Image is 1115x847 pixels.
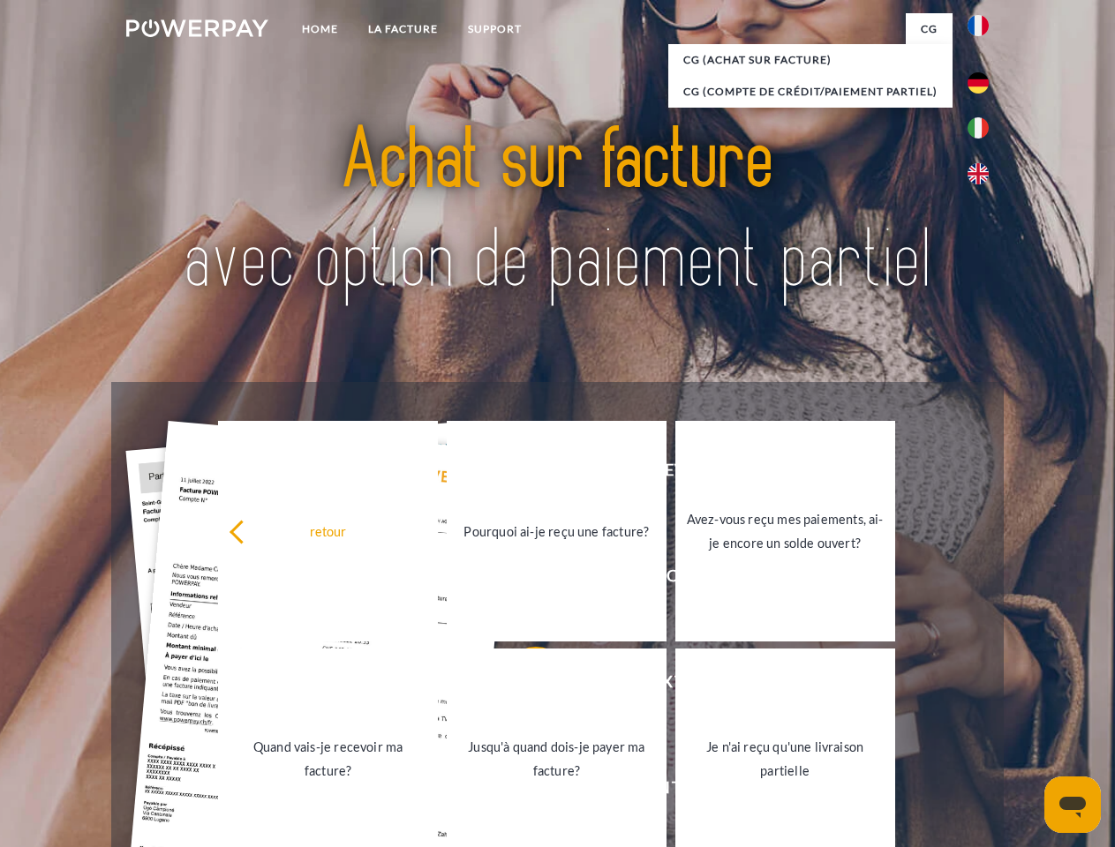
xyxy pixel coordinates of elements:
a: LA FACTURE [353,13,453,45]
div: Pourquoi ai-je reçu une facture? [457,519,656,543]
a: Avez-vous reçu mes paiements, ai-je encore un solde ouvert? [675,421,895,641]
img: it [968,117,989,139]
a: CG (achat sur facture) [668,44,953,76]
a: Support [453,13,537,45]
div: Jusqu'à quand dois-je payer ma facture? [457,735,656,783]
a: CG (Compte de crédit/paiement partiel) [668,76,953,108]
img: fr [968,15,989,36]
img: logo-powerpay-white.svg [126,19,268,37]
iframe: Bouton de lancement de la fenêtre de messagerie [1044,776,1101,833]
img: en [968,163,989,184]
img: de [968,72,989,94]
div: Quand vais-je recevoir ma facture? [229,735,427,783]
a: CG [906,13,953,45]
img: title-powerpay_fr.svg [169,85,946,338]
div: Je n'ai reçu qu'une livraison partielle [686,735,885,783]
a: Home [287,13,353,45]
div: retour [229,519,427,543]
div: Avez-vous reçu mes paiements, ai-je encore un solde ouvert? [686,507,885,555]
